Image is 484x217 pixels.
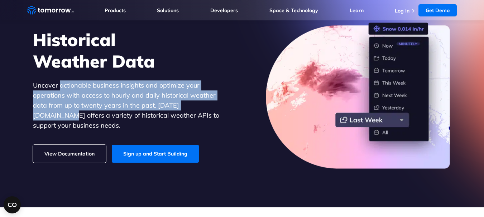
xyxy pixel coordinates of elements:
p: Uncover actionable business insights and optimize your operations with access to hourly and daily... [33,80,230,130]
h1: Historical Weather Data [33,29,230,72]
a: Space & Technology [269,7,318,14]
a: Home link [27,5,74,16]
a: Developers [210,7,238,14]
img: historical-weather-data.png.webp [266,23,451,169]
a: Log In [395,8,409,14]
a: Get Demo [418,4,457,16]
button: Open CMP widget [4,196,21,213]
a: View Documentation [33,145,106,163]
a: Solutions [157,7,179,14]
a: Products [105,7,126,14]
a: Learn [350,7,364,14]
a: Sign up and Start Building [112,145,199,163]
